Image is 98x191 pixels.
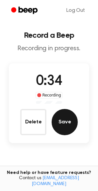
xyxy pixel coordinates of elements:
span: Contact us [4,176,94,187]
div: Recording [36,92,63,98]
button: Save Audio Record [52,109,78,135]
button: Delete Audio Record [20,109,46,135]
h1: Record a Beep [5,32,93,39]
p: Recording in progress. [5,45,93,53]
span: 0:34 [36,74,62,88]
a: [EMAIL_ADDRESS][DOMAIN_NAME] [32,176,79,186]
a: Log Out [60,3,91,18]
a: Beep [7,4,43,17]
